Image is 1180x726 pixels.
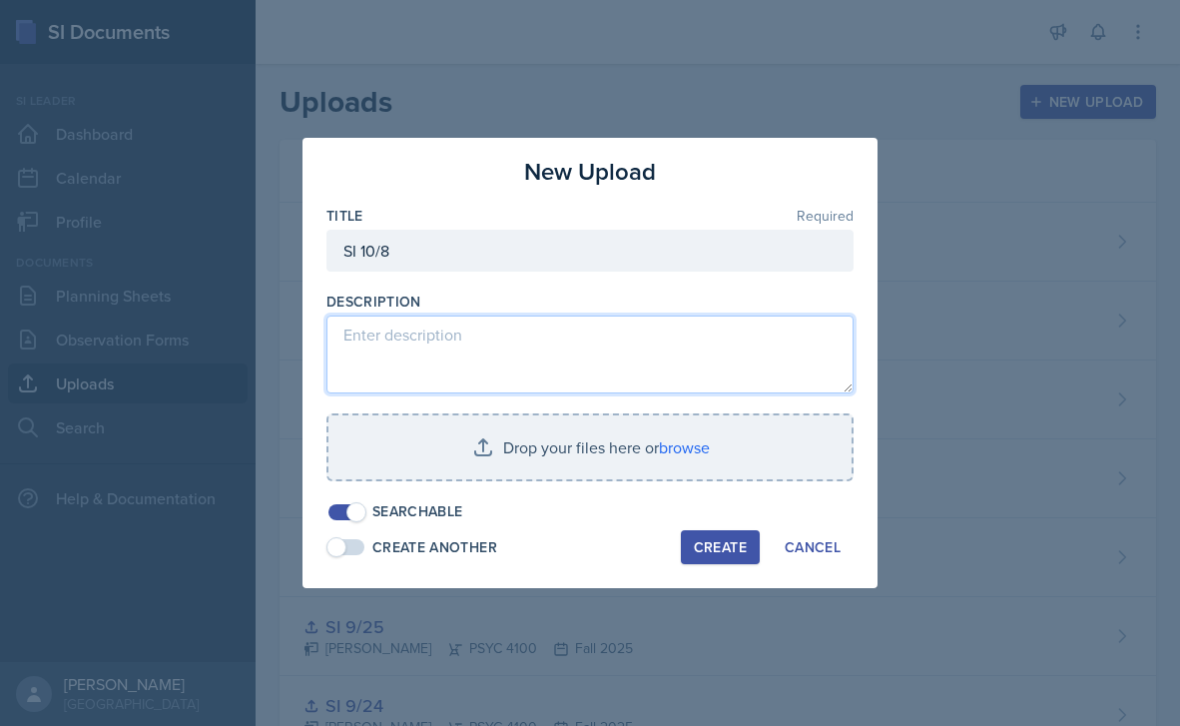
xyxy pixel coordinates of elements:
div: Create [694,539,747,555]
div: Searchable [372,501,463,522]
button: Cancel [772,530,854,564]
button: Create [681,530,760,564]
input: Enter title [326,230,854,272]
label: Description [326,292,421,312]
h3: New Upload [524,154,656,190]
label: Title [326,206,363,226]
div: Create Another [372,537,497,558]
span: Required [797,209,854,223]
div: Cancel [785,539,841,555]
